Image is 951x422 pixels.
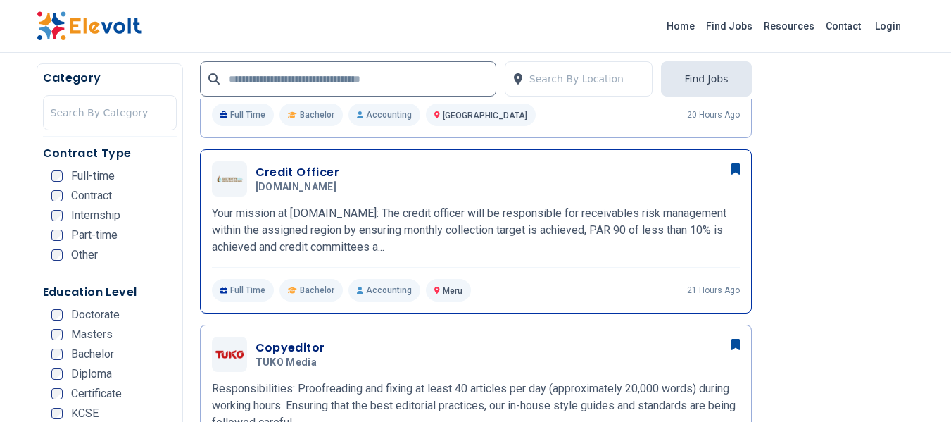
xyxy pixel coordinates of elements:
[687,285,740,296] p: 21 hours ago
[71,388,122,399] span: Certificate
[661,61,751,97] button: Find Jobs
[71,368,112,380] span: Diploma
[758,15,820,37] a: Resources
[51,388,63,399] input: Certificate
[256,356,317,369] span: TUKO Media
[51,210,63,221] input: Internship
[51,368,63,380] input: Diploma
[687,109,740,120] p: 20 hours ago
[43,145,177,162] h5: Contract Type
[256,181,337,194] span: [DOMAIN_NAME]
[661,15,700,37] a: Home
[51,349,63,360] input: Bachelor
[867,12,909,40] a: Login
[71,190,112,201] span: Contract
[71,309,120,321] span: Doctorate
[215,175,244,182] img: Sistema.bio
[820,15,867,37] a: Contact
[881,354,951,422] iframe: Chat Widget
[212,205,740,256] p: Your mission at [DOMAIN_NAME]: The credit officer will be responsible for receivables risk manage...
[43,284,177,301] h5: Education Level
[51,329,63,340] input: Masters
[348,279,420,302] p: Accounting
[71,249,98,261] span: Other
[51,309,63,321] input: Doctorate
[300,109,334,120] span: Bachelor
[443,111,527,120] span: [GEOGRAPHIC_DATA]
[51,170,63,182] input: Full-time
[212,279,275,302] p: Full Time
[51,230,63,241] input: Part-time
[37,11,142,41] img: Elevolt
[300,285,334,296] span: Bachelor
[43,70,177,87] h5: Category
[212,161,740,302] a: Sistema.bioCredit Officer[DOMAIN_NAME]Your mission at [DOMAIN_NAME]: The credit officer will be r...
[212,104,275,126] p: Full Time
[71,349,114,360] span: Bachelor
[256,164,343,181] h3: Credit Officer
[51,190,63,201] input: Contract
[215,350,244,359] img: TUKO Media
[71,170,115,182] span: Full-time
[71,230,118,241] span: Part-time
[71,210,120,221] span: Internship
[51,249,63,261] input: Other
[71,408,99,419] span: KCSE
[700,15,758,37] a: Find Jobs
[51,408,63,419] input: KCSE
[256,340,325,356] h3: Copyeditor
[443,286,462,296] span: Meru
[348,104,420,126] p: Accounting
[71,329,113,340] span: Masters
